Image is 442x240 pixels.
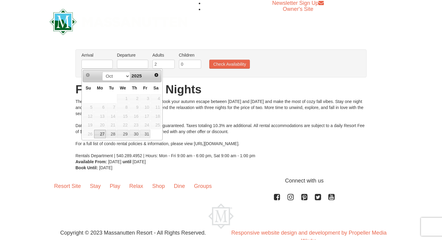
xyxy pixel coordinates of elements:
td: available [106,129,117,139]
span: 3 [140,94,150,103]
td: available [94,129,106,139]
img: Massanutten Resort Logo [208,204,234,229]
span: 13 [94,112,106,120]
span: [DATE] [108,159,121,164]
td: unAvailable [151,103,161,112]
td: unAvailable [117,121,129,130]
a: Stay [85,177,105,195]
span: 23 [129,121,140,129]
span: 8 [117,103,129,112]
td: available [140,129,151,139]
td: unAvailable [94,121,106,130]
span: Next [154,73,159,77]
span: Friday [143,86,147,90]
span: 21 [106,121,117,129]
label: Arrival [81,52,113,58]
a: Groups [189,177,216,195]
td: unAvailable [117,94,129,103]
div: The longer you stay, the more nights you get! Book your autumn escape between [DATE] and [DATE] a... [75,98,367,159]
td: unAvailable [140,103,151,112]
a: Relax [125,177,148,195]
td: unAvailable [117,112,129,121]
label: Departure [117,52,148,58]
td: unAvailable [117,103,129,112]
span: Saturday [153,86,158,90]
span: 2 [129,94,140,103]
span: 9 [129,103,140,112]
td: unAvailable [129,103,140,112]
td: unAvailable [83,103,94,112]
a: 29 [117,130,129,138]
td: unAvailable [129,112,140,121]
a: 27 [94,130,106,138]
span: Tuesday [109,86,114,90]
span: 22 [117,121,129,129]
td: unAvailable [129,94,140,103]
button: Check Availability [209,60,250,69]
span: 1 [117,94,129,103]
span: 7 [106,103,117,112]
span: Thursday [132,86,137,90]
td: unAvailable [151,121,161,130]
h1: Falling for More Nights [75,83,367,95]
span: 17 [140,112,150,120]
span: Monday [97,86,103,90]
span: 6 [94,103,106,112]
a: Next [152,71,161,79]
label: Adults [152,52,175,58]
td: unAvailable [106,121,117,130]
span: Wednesday [120,86,126,90]
span: 25 [151,121,161,129]
span: 15 [117,112,129,120]
strong: Book Until: [75,165,98,170]
span: [DATE] [133,159,146,164]
a: Dine [169,177,189,195]
span: 10 [140,103,150,112]
p: Copyright © 2023 Massanutten Resort - All Rights Reserved. [45,229,221,237]
td: unAvailable [140,112,151,121]
a: 30 [129,130,140,138]
a: Massanutten Resort [50,14,187,28]
span: 26 [83,130,94,138]
td: unAvailable [129,121,140,130]
p: Connect with us [50,177,392,185]
span: 19 [83,121,94,129]
span: 5 [83,103,94,112]
td: unAvailable [94,112,106,121]
td: unAvailable [140,94,151,103]
span: 11 [151,103,161,112]
span: 18 [151,112,161,120]
a: 31 [140,130,150,138]
td: unAvailable [83,121,94,130]
img: Massanutten Resort Logo [50,9,187,35]
td: unAvailable [151,112,161,121]
td: unAvailable [83,112,94,121]
span: 2025 [131,73,142,78]
span: 14 [106,112,117,120]
td: available [117,129,129,139]
a: Owner's Site [283,6,313,12]
a: 28 [106,130,117,138]
td: unAvailable [94,103,106,112]
span: 24 [140,121,150,129]
span: Sunday [86,86,91,90]
a: Prev [84,71,92,79]
td: unAvailable [151,94,161,103]
a: Shop [148,177,169,195]
label: Children [179,52,201,58]
span: 20 [94,121,106,129]
span: 12 [83,112,94,120]
td: unAvailable [106,103,117,112]
td: available [129,129,140,139]
td: unAvailable [140,121,151,130]
a: Play [105,177,125,195]
span: Prev [85,73,90,77]
span: [DATE] [99,165,112,170]
span: 16 [129,112,140,120]
a: Resort Site [50,177,85,195]
td: unAvailable [83,129,94,139]
td: unAvailable [106,112,117,121]
strong: Available From: [75,159,107,164]
strong: until [122,159,131,164]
